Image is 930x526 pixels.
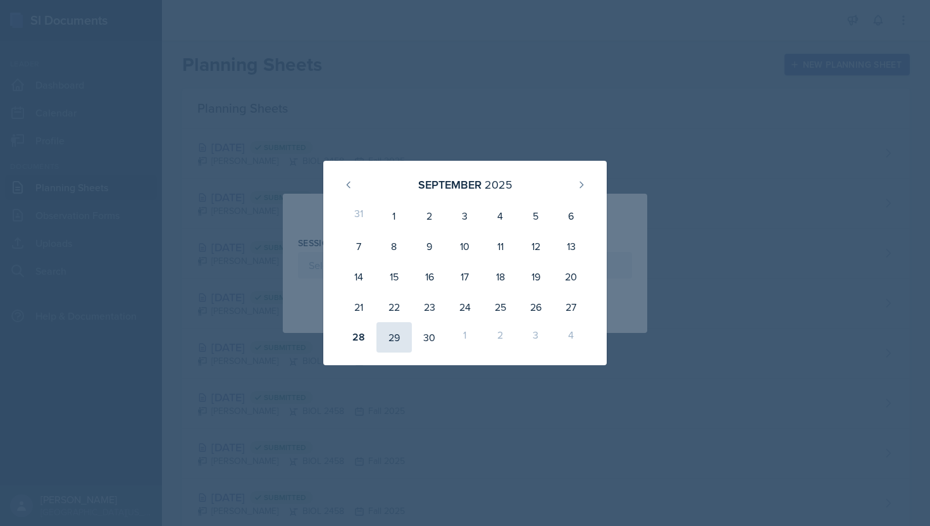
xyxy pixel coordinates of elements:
div: 8 [376,231,412,261]
div: 6 [554,201,589,231]
div: 2 [483,322,518,353]
div: 14 [341,261,376,292]
div: 4 [483,201,518,231]
div: 2 [412,201,447,231]
div: 19 [518,261,554,292]
div: 1 [447,322,483,353]
div: 22 [376,292,412,322]
div: 4 [554,322,589,353]
div: 9 [412,231,447,261]
div: 21 [341,292,376,322]
div: 3 [447,201,483,231]
div: September [418,176,481,193]
div: 11 [483,231,518,261]
div: 18 [483,261,518,292]
div: 28 [341,322,376,353]
div: 5 [518,201,554,231]
div: 24 [447,292,483,322]
div: 15 [376,261,412,292]
div: 31 [341,201,376,231]
div: 17 [447,261,483,292]
div: 27 [554,292,589,322]
div: 26 [518,292,554,322]
div: 10 [447,231,483,261]
div: 7 [341,231,376,261]
div: 23 [412,292,447,322]
div: 29 [376,322,412,353]
div: 16 [412,261,447,292]
div: 13 [554,231,589,261]
div: 30 [412,322,447,353]
div: 1 [376,201,412,231]
div: 20 [554,261,589,292]
div: 25 [483,292,518,322]
div: 2025 [485,176,512,193]
div: 3 [518,322,554,353]
div: 12 [518,231,554,261]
